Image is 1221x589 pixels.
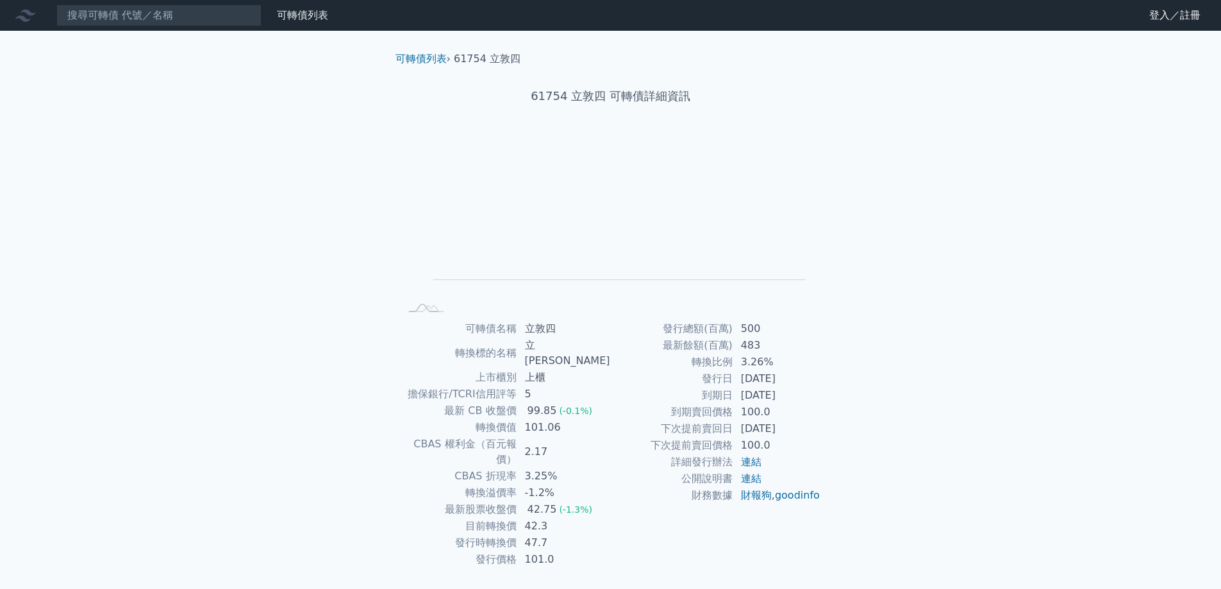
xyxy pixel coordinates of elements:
[401,551,517,568] td: 發行價格
[741,472,761,485] a: 連結
[525,502,560,517] div: 42.75
[385,87,836,105] h1: 61754 立敦四 可轉債詳細資訊
[733,387,821,404] td: [DATE]
[401,518,517,535] td: 目前轉換價
[733,404,821,420] td: 100.0
[277,9,328,21] a: 可轉債列表
[611,404,733,420] td: 到期賣回價格
[517,369,611,386] td: 上櫃
[401,535,517,551] td: 發行時轉換價
[401,320,517,337] td: 可轉債名稱
[611,420,733,437] td: 下次提前賣回日
[517,518,611,535] td: 42.3
[401,501,517,518] td: 最新股票收盤價
[611,487,733,504] td: 財務數據
[525,403,560,419] div: 99.85
[401,485,517,501] td: 轉換溢價率
[401,402,517,419] td: 最新 CB 收盤價
[733,320,821,337] td: 500
[611,470,733,487] td: 公開說明書
[454,51,520,67] li: 61754 立敦四
[401,419,517,436] td: 轉換價值
[559,504,592,515] span: (-1.3%)
[733,437,821,454] td: 100.0
[401,369,517,386] td: 上市櫃別
[517,386,611,402] td: 5
[611,454,733,470] td: 詳細發行辦法
[517,485,611,501] td: -1.2%
[741,489,772,501] a: 財報狗
[395,53,447,65] a: 可轉債列表
[1139,5,1211,26] a: 登入／註冊
[733,354,821,370] td: 3.26%
[611,337,733,354] td: 最新餘額(百萬)
[401,386,517,402] td: 擔保銀行/TCRI信用評等
[517,320,611,337] td: 立敦四
[733,420,821,437] td: [DATE]
[611,370,733,387] td: 發行日
[559,406,592,416] span: (-0.1%)
[775,489,820,501] a: goodinfo
[611,387,733,404] td: 到期日
[611,354,733,370] td: 轉換比例
[421,145,806,299] g: Chart
[56,4,262,26] input: 搜尋可轉債 代號／名稱
[401,468,517,485] td: CBAS 折現率
[517,419,611,436] td: 101.06
[517,551,611,568] td: 101.0
[395,51,451,67] li: ›
[611,437,733,454] td: 下次提前賣回價格
[733,370,821,387] td: [DATE]
[741,456,761,468] a: 連結
[517,468,611,485] td: 3.25%
[401,337,517,369] td: 轉換標的名稱
[401,436,517,468] td: CBAS 權利金（百元報價）
[517,436,611,468] td: 2.17
[517,535,611,551] td: 47.7
[517,337,611,369] td: 立[PERSON_NAME]
[611,320,733,337] td: 發行總額(百萬)
[733,487,821,504] td: ,
[733,337,821,354] td: 483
